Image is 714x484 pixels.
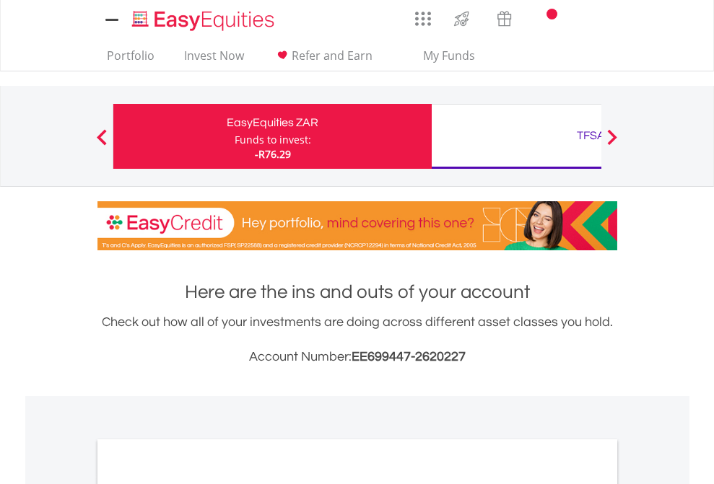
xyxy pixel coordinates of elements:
img: thrive-v2.svg [450,7,474,30]
a: My Profile [599,4,636,35]
a: Vouchers [483,4,526,30]
div: Funds to invest: [235,133,311,147]
span: EE699447-2620227 [352,350,466,364]
img: EasyCredit Promotion Banner [97,201,617,250]
button: Next [598,136,627,151]
button: Previous [87,136,116,151]
div: EasyEquities ZAR [122,113,423,133]
a: Refer and Earn [268,48,378,71]
a: Invest Now [178,48,250,71]
span: My Funds [402,46,497,65]
a: FAQ's and Support [562,4,599,32]
div: Check out how all of your investments are doing across different asset classes you hold. [97,312,617,367]
img: vouchers-v2.svg [492,7,516,30]
img: EasyEquities_Logo.png [129,9,280,32]
a: Home page [126,4,280,32]
span: -R76.29 [255,147,291,161]
img: grid-menu-icon.svg [415,11,431,27]
a: Notifications [526,4,562,32]
h1: Here are the ins and outs of your account [97,279,617,305]
a: Portfolio [101,48,160,71]
a: AppsGrid [406,4,440,27]
h3: Account Number: [97,347,617,367]
span: Refer and Earn [292,48,373,63]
